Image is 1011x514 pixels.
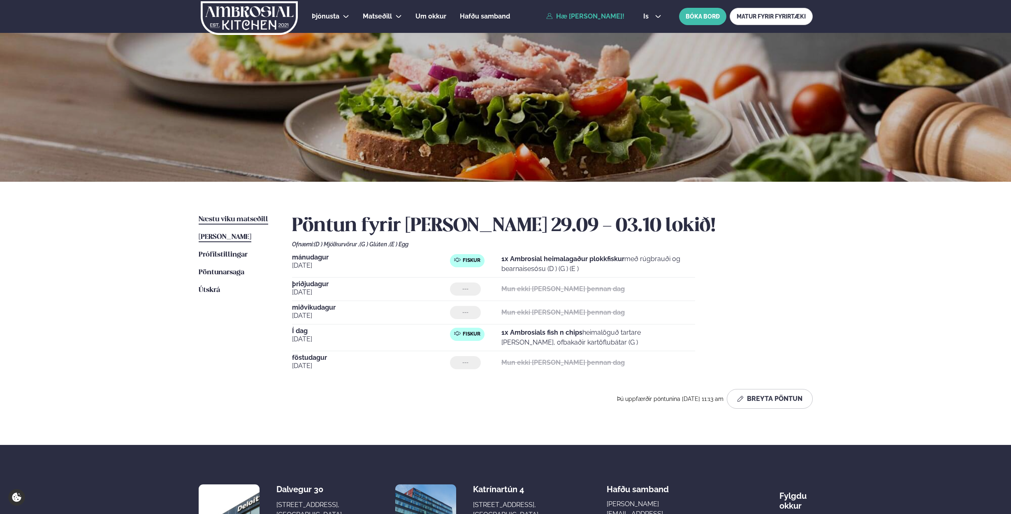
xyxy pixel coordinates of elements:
[292,254,450,261] span: mánudagur
[617,396,723,402] span: Þú uppfærðir pöntunina [DATE] 11:13 am
[463,257,480,264] span: Fiskur
[501,255,624,263] strong: 1x Ambrosial heimalagaður plokkfiskur
[314,241,359,248] span: (D ) Mjólkurvörur ,
[607,478,669,494] span: Hafðu samband
[292,354,450,361] span: föstudagur
[415,12,446,21] a: Um okkur
[312,12,339,21] a: Þjónusta
[199,268,244,278] a: Pöntunarsaga
[292,281,450,287] span: þriðjudagur
[292,361,450,371] span: [DATE]
[363,12,392,20] span: Matseðill
[679,8,726,25] button: BÓKA BORÐ
[501,285,625,293] strong: Mun ekki [PERSON_NAME] þennan dag
[454,330,461,337] img: fish.svg
[462,286,468,292] span: ---
[292,261,450,271] span: [DATE]
[779,484,813,511] div: Fylgdu okkur
[199,215,268,225] a: Næstu viku matseðill
[501,308,625,316] strong: Mun ekki [PERSON_NAME] þennan dag
[546,13,624,20] a: Hæ [PERSON_NAME]!
[463,331,480,338] span: Fiskur
[730,8,813,25] a: MATUR FYRIR FYRIRTÆKI
[199,287,220,294] span: Útskrá
[460,12,510,20] span: Hafðu samband
[473,484,538,494] div: Katrínartún 4
[199,216,268,223] span: Næstu viku matseðill
[292,241,813,248] div: Ofnæmi:
[501,254,695,274] p: með rúgbrauði og bearnaisesósu (D ) (G ) (E )
[359,241,390,248] span: (G ) Glúten ,
[276,484,342,494] div: Dalvegur 30
[415,12,446,20] span: Um okkur
[199,234,251,241] span: [PERSON_NAME]
[200,1,299,35] img: logo
[462,309,468,316] span: ---
[637,13,668,20] button: is
[643,13,651,20] span: is
[390,241,408,248] span: (E ) Egg
[501,329,582,336] strong: 1x Ambrosials fish n chips
[199,269,244,276] span: Pöntunarsaga
[199,285,220,295] a: Útskrá
[199,251,248,258] span: Prófílstillingar
[312,12,339,20] span: Þjónusta
[8,489,25,506] a: Cookie settings
[292,328,450,334] span: Í dag
[199,232,251,242] a: [PERSON_NAME]
[199,250,248,260] a: Prófílstillingar
[501,359,625,366] strong: Mun ekki [PERSON_NAME] þennan dag
[460,12,510,21] a: Hafðu samband
[292,334,450,344] span: [DATE]
[363,12,392,21] a: Matseðill
[462,359,468,366] span: ---
[501,328,695,347] p: heimalöguð tartare [PERSON_NAME], ofbakaðir kartöflubátar (G )
[292,215,813,238] h2: Pöntun fyrir [PERSON_NAME] 29.09 - 03.10 lokið!
[292,304,450,311] span: miðvikudagur
[454,257,461,263] img: fish.svg
[727,389,813,409] button: Breyta Pöntun
[292,287,450,297] span: [DATE]
[292,311,450,321] span: [DATE]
